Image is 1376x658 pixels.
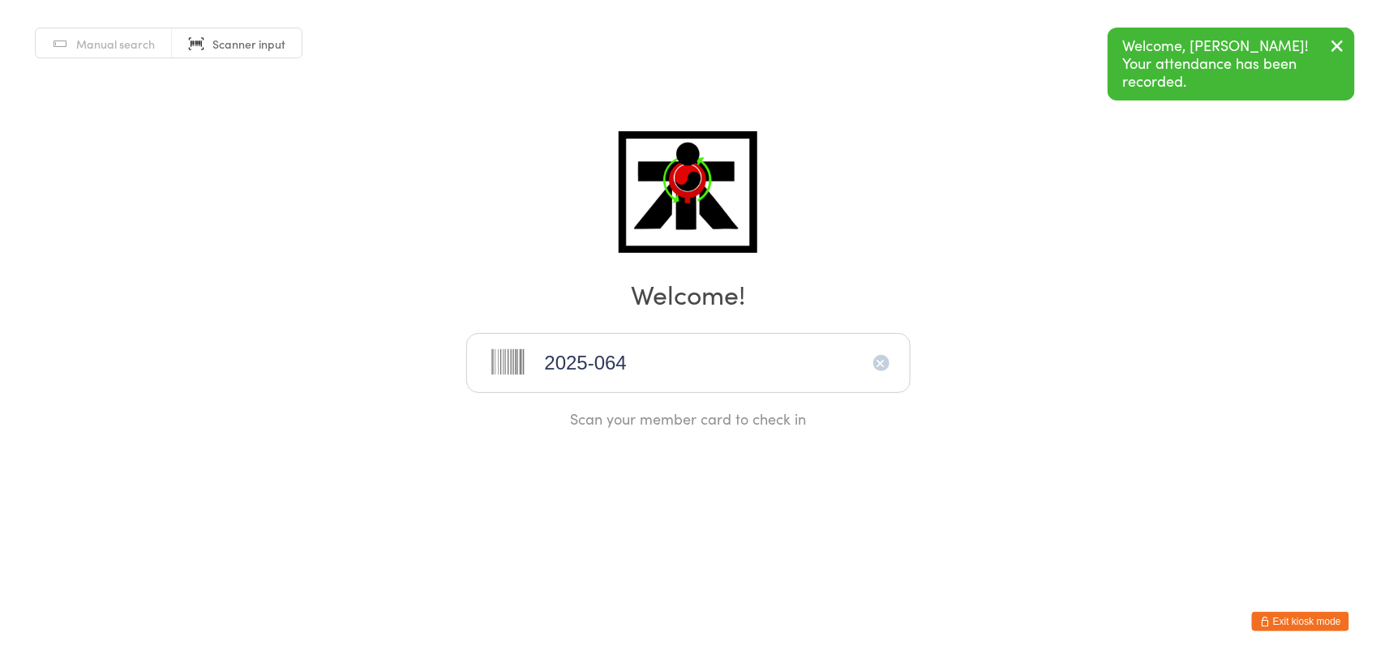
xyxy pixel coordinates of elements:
[619,131,757,253] img: ATI Midvale / Midland
[76,36,155,52] span: Manual search
[1108,28,1355,100] div: Welcome, [PERSON_NAME]! Your attendance has been recorded.
[466,408,911,429] div: Scan your member card to check in
[1252,612,1349,631] button: Exit kiosk mode
[16,276,1360,312] h2: Welcome!
[466,333,911,393] input: Scan barcode
[212,36,285,52] span: Scanner input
